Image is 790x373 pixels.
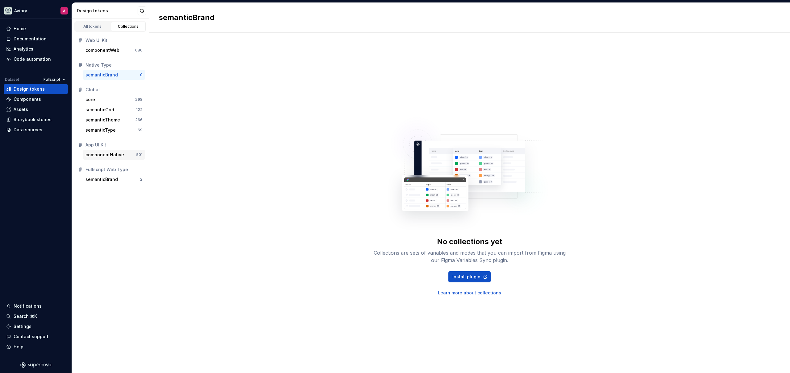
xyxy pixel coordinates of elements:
button: Notifications [4,301,68,311]
a: Home [4,24,68,34]
div: Analytics [14,46,33,52]
div: All tokens [77,24,108,29]
a: Settings [4,322,68,331]
div: 69 [138,128,143,133]
button: AviaryA [1,4,70,17]
div: App UI Kit [85,142,143,148]
a: Assets [4,105,68,114]
a: Analytics [4,44,68,54]
button: Contact support [4,332,68,342]
div: Design tokens [77,8,138,14]
a: Code automation [4,54,68,64]
div: Notifications [14,303,42,309]
a: Components [4,94,68,104]
div: Fullscript Web Type [85,166,143,173]
div: 122 [136,107,143,112]
div: 0 [140,72,143,77]
div: Web UI Kit [85,37,143,43]
div: Storybook stories [14,117,52,123]
a: Learn more about collections [438,290,501,296]
div: Aviary [14,8,27,14]
span: Install plugin [452,274,480,280]
button: Help [4,342,68,352]
div: No collections yet [437,237,502,247]
button: semanticGrid122 [83,105,145,115]
div: componentNative [85,152,124,158]
div: Components [14,96,41,102]
a: Storybook stories [4,115,68,125]
button: core298 [83,95,145,105]
div: semanticType [85,127,116,133]
div: 266 [135,117,143,122]
div: Home [14,26,26,32]
div: Documentation [14,36,47,42]
div: semanticGrid [85,107,114,113]
a: Data sources [4,125,68,135]
a: Documentation [4,34,68,44]
button: componentNative501 [83,150,145,160]
div: Data sources [14,127,42,133]
div: Search ⌘K [14,313,37,319]
div: semanticTheme [85,117,120,123]
div: Settings [14,323,31,330]
div: componentWeb [85,47,119,53]
div: 298 [135,97,143,102]
div: 2 [140,177,143,182]
div: Collections [113,24,144,29]
div: semanticBrand [85,176,118,182]
div: Assets [14,106,28,113]
h2: semanticBrand [159,13,214,23]
a: Install plugin [448,271,491,282]
div: 686 [135,48,143,53]
button: Fullscript [41,75,68,84]
div: 501 [136,152,143,157]
div: core [85,96,95,103]
a: Design tokens [4,84,68,94]
div: A [63,8,65,13]
div: Dataset [5,77,19,82]
div: Global [85,87,143,93]
div: Native Type [85,62,143,68]
button: semanticBrand2 [83,174,145,184]
img: 256e2c79-9abd-4d59-8978-03feab5a3943.png [4,7,12,14]
div: Design tokens [14,86,45,92]
div: Contact support [14,334,48,340]
button: semanticTheme266 [83,115,145,125]
button: Search ⌘K [4,311,68,321]
span: Fullscript [44,77,60,82]
button: semanticBrand0 [83,70,145,80]
div: Help [14,344,23,350]
button: componentWeb686 [83,45,145,55]
button: semanticType69 [83,125,145,135]
div: Collections are sets of variables and modes that you can import from Figma using our Figma Variab... [371,249,568,264]
svg: Supernova Logo [20,362,51,368]
div: semanticBrand [85,72,118,78]
div: Code automation [14,56,51,62]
